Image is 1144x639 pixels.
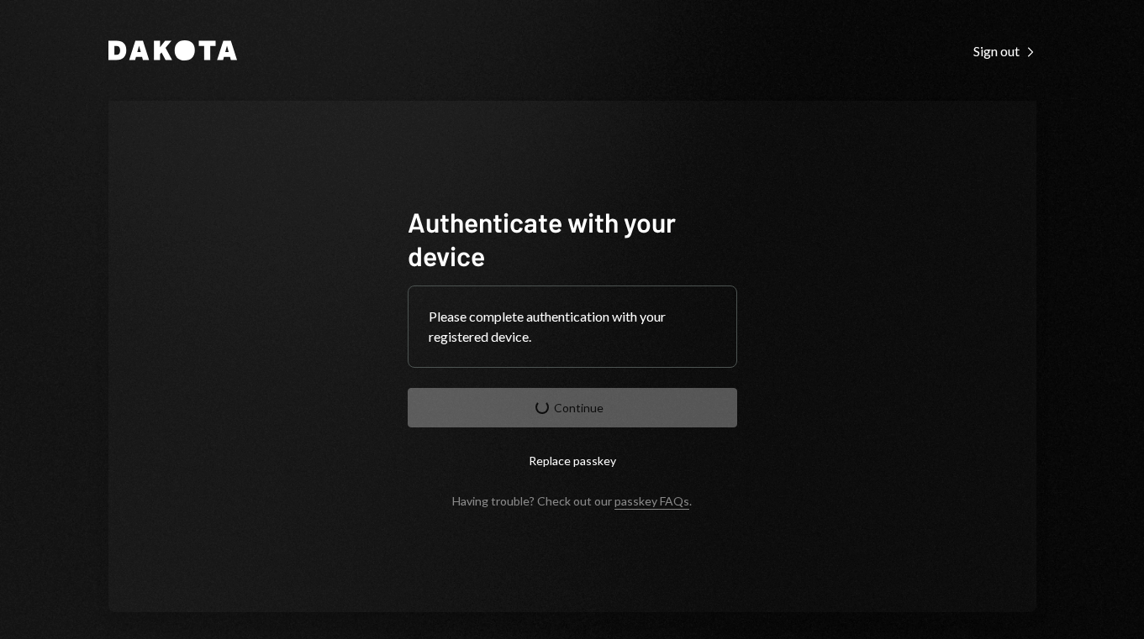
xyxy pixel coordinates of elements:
[614,494,689,510] a: passkey FAQs
[408,205,737,272] h1: Authenticate with your device
[408,441,737,480] button: Replace passkey
[973,41,1036,60] a: Sign out
[973,43,1036,60] div: Sign out
[452,494,692,508] div: Having trouble? Check out our .
[429,306,716,347] div: Please complete authentication with your registered device.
